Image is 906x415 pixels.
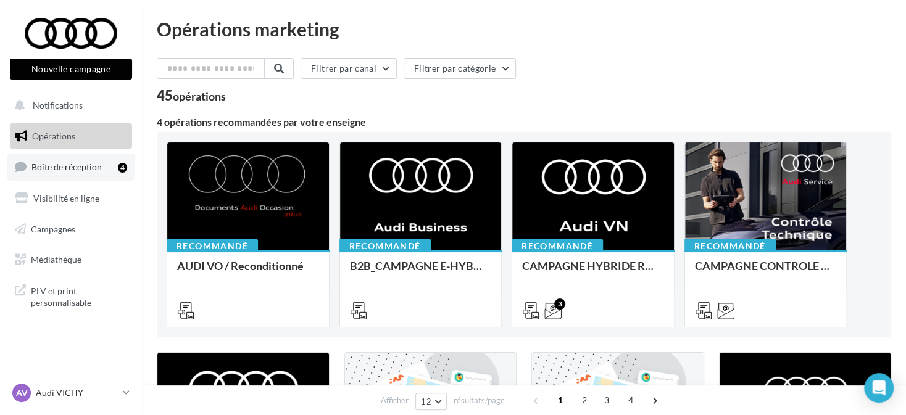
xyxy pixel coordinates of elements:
button: Nouvelle campagne [10,59,132,80]
span: 2 [575,390,594,410]
span: résultats/page [454,395,505,406]
div: CAMPAGNE HYBRIDE RECHARGEABLE [522,260,664,284]
a: PLV et print personnalisable [7,277,135,314]
div: 3 [554,298,565,310]
div: CAMPAGNE CONTROLE TECHNIQUE 25€ OCTOBRE [695,260,837,284]
div: Recommandé [684,239,776,253]
span: Afficher [381,395,409,406]
div: opérations [173,91,226,102]
div: 45 [157,89,226,102]
button: Filtrer par catégorie [404,58,516,79]
p: Audi VICHY [36,387,118,399]
a: Médiathèque [7,247,135,273]
button: Filtrer par canal [301,58,397,79]
span: AV [16,387,28,399]
div: Recommandé [339,239,431,253]
div: Recommandé [512,239,603,253]
span: Campagnes [31,223,75,234]
span: 12 [421,397,431,406]
button: 12 [415,393,447,410]
a: Visibilité en ligne [7,186,135,212]
span: 4 [621,390,641,410]
a: Boîte de réception4 [7,154,135,180]
div: B2B_CAMPAGNE E-HYBRID OCTOBRE [350,260,492,284]
div: AUDI VO / Reconditionné [177,260,319,284]
div: 4 opérations recommandées par votre enseigne [157,117,891,127]
span: 3 [597,390,617,410]
a: AV Audi VICHY [10,381,132,405]
span: 1 [551,390,570,410]
span: Opérations [32,131,75,141]
span: Médiathèque [31,254,81,265]
span: Visibilité en ligne [33,193,99,203]
a: Campagnes [7,216,135,242]
span: PLV et print personnalisable [31,282,127,309]
div: Recommandé [167,239,258,253]
a: Opérations [7,123,135,149]
span: Notifications [33,100,83,110]
div: Opérations marketing [157,20,891,38]
button: Notifications [7,92,130,118]
div: 4 [118,163,127,173]
div: Open Intercom Messenger [864,373,894,403]
span: Boîte de réception [31,162,102,172]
